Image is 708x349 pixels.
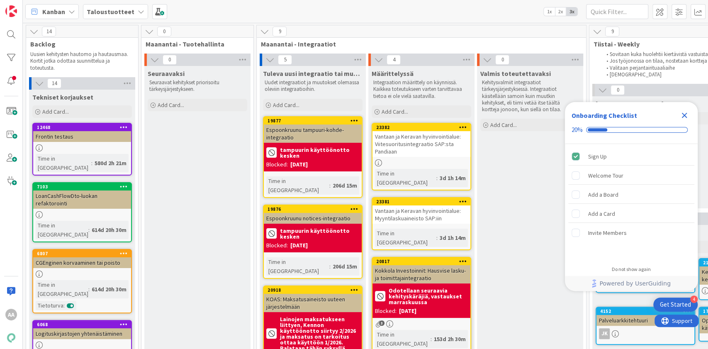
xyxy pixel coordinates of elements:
span: Add Card... [42,108,69,115]
div: 4152 [596,308,694,315]
div: Espoonkruunu tampuuri-kohde-integraatio [264,124,362,143]
div: 3d 1h 14m [438,173,468,183]
span: : [91,159,92,168]
div: 12468 [37,124,131,130]
span: 2x [555,7,566,16]
span: 9 [605,27,619,37]
b: Odotellaan seuraavia kehityskäräjiä, vastaukset marraskuussa [389,288,468,305]
div: Time in [GEOGRAPHIC_DATA] [375,330,431,348]
div: Close Checklist [678,109,691,122]
span: 14 [47,78,61,88]
div: 6068 [37,322,131,327]
div: 23381 [372,198,470,205]
span: Powered by UserGuiding [599,278,671,288]
div: Checklist progress: 20% [572,126,691,134]
div: 12468 [33,124,131,131]
div: 20817 [376,259,470,264]
div: 19877Espoonkruunu tampuuri-kohde-integraatio [264,117,362,143]
div: Add a Board is incomplete. [568,185,694,204]
div: 19877 [268,118,362,124]
img: Visit kanbanzone.com [5,5,17,17]
span: : [329,262,331,271]
span: Add Card... [158,101,184,109]
span: 1x [544,7,555,16]
div: 614d 20h 30m [90,285,129,294]
div: Vantaan ja Keravan hyvinvointialue: Myyntilaskuaineisto SAP:iin [372,205,470,224]
span: : [88,285,90,294]
div: 4 [690,295,698,303]
p: Uusien kehitysten hautomo ja hautausmaa. Kortit jotka odottaa suunnittelua ja toteutusta. [30,51,128,71]
div: CGEnginen korvaaminen tai poisto [33,257,131,268]
a: Powered by UserGuiding [569,276,693,291]
div: KOAS: Maksatusaineisto uuteen järjestelmään [264,294,362,312]
div: Blocked: [266,241,288,250]
div: 7103 [33,183,131,190]
div: 6807CGEnginen korvaaminen tai poisto [33,250,131,268]
div: AA [5,309,17,320]
span: Add Card... [490,121,517,129]
div: Add a Card [588,209,615,219]
div: Time in [GEOGRAPHIC_DATA] [36,280,88,298]
div: LoanCashFlowDto-luokan refaktorointi [33,190,131,209]
div: 19876Espoonkruunu notices-integraatio [264,205,362,224]
div: 23381Vantaan ja Keravan hyvinvointialue: Myyntilaskuaineisto SAP:iin [372,198,470,224]
div: Blocked: [266,160,288,169]
span: : [63,301,65,310]
div: 19876 [264,205,362,213]
div: Onboarding Checklist [572,110,637,120]
div: 20% [572,126,583,134]
span: Add Card... [382,108,408,115]
div: 23382 [372,124,470,131]
div: Blocked: [375,307,397,315]
span: Määrittelyssä [372,69,414,78]
p: Kehitysvalmiit integraatiot tärkeysjärjestyksessä. Integraatiot käsitellään samoin kuin muutkin k... [482,79,578,113]
div: JK [599,328,610,339]
div: 23382 [376,124,470,130]
div: Vantaan ja Keravan hyvinvointialue: Viitesuoritusintegraatio SAP:sta Pandiaan [372,131,470,157]
b: Taloustuotteet [87,7,134,16]
span: : [436,233,438,242]
div: 19876 [268,206,362,212]
div: 4152Palveluarkkitehtuuri [596,308,694,326]
div: 6068 [33,321,131,328]
div: Footer [565,276,698,291]
div: Get Started [660,300,691,309]
p: Integraation määrittely on käynnissä. Kaikkea toteutukseen varten tarvittavaa tietoa ei ole vielä... [373,79,470,100]
div: 580d 2h 21m [92,159,129,168]
div: 6068Logituskirjastojen yhtenäistäminen [33,321,131,339]
span: Muistilista [596,100,664,108]
div: 153d 2h 30m [432,334,468,344]
div: Welcome Tour [588,171,623,181]
div: Open Get Started checklist, remaining modules: 4 [653,298,698,312]
div: Invite Members is incomplete. [568,224,694,242]
div: 6807 [33,250,131,257]
div: Time in [GEOGRAPHIC_DATA] [36,221,88,239]
span: Kanban [42,7,65,17]
span: : [436,173,438,183]
span: 3x [566,7,577,16]
span: Maanantai - Tuotehallinta [146,40,243,48]
div: 614d 20h 30m [90,225,129,234]
span: Backlog [30,40,128,48]
div: Kokkola Investoinnit: Hausvise lasku- ja toimittajaintegraatio [372,265,470,283]
span: 9 [272,27,287,37]
div: Checklist items [565,144,698,261]
div: Time in [GEOGRAPHIC_DATA] [266,257,329,276]
div: Espoonkruunu notices-integraatio [264,213,362,224]
span: 3 [379,320,384,326]
div: 6807 [37,251,131,256]
div: 20817Kokkola Investoinnit: Hausvise lasku- ja toimittajaintegraatio [372,258,470,283]
span: 0 [495,55,509,65]
div: Palveluarkkitehtuuri [596,315,694,326]
span: : [431,334,432,344]
b: tampuurin käyttöönotto kesken [280,228,359,239]
div: [DATE] [399,307,416,315]
div: Time in [GEOGRAPHIC_DATA] [36,154,91,172]
span: 5 [278,55,292,65]
div: 3d 1h 14m [438,233,468,242]
span: Valmis toteutettavaksi [480,69,551,78]
span: : [329,181,331,190]
div: 20918 [268,287,362,293]
div: Welcome Tour is incomplete. [568,166,694,185]
div: Sign Up is complete. [568,147,694,166]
